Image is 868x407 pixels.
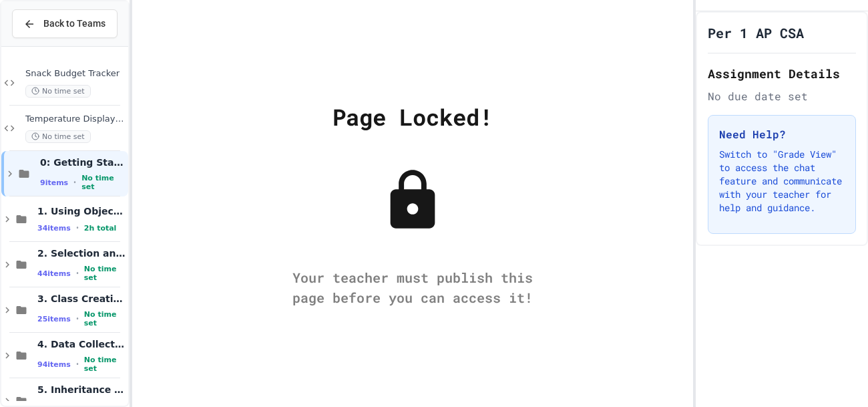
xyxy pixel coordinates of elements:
[76,223,79,233] span: •
[76,313,79,324] span: •
[73,177,76,188] span: •
[708,88,856,104] div: No due date set
[37,384,126,396] span: 5. Inheritance (optional)
[279,267,546,307] div: Your teacher must publish this page before you can access it!
[25,114,126,125] span: Temperature Display Fix
[43,17,105,31] span: Back to Teams
[708,64,856,83] h2: Assignment Details
[25,85,91,98] span: No time set
[37,247,126,259] span: 2. Selection and Iteration
[84,356,126,373] span: No time set
[84,265,126,282] span: No time set
[37,315,71,323] span: 25 items
[76,359,79,370] span: •
[25,130,91,143] span: No time set
[37,269,71,278] span: 44 items
[37,360,71,369] span: 94 items
[84,224,117,233] span: 2h total
[719,126,845,142] h3: Need Help?
[81,174,126,191] span: No time set
[12,9,118,38] button: Back to Teams
[37,205,126,217] span: 1. Using Objects and Methods
[37,224,71,233] span: 34 items
[25,68,126,80] span: Snack Budget Tracker
[37,293,126,305] span: 3. Class Creation
[708,23,804,42] h1: Per 1 AP CSA
[40,178,68,187] span: 9 items
[719,148,845,215] p: Switch to "Grade View" to access the chat feature and communicate with your teacher for help and ...
[40,156,126,168] span: 0: Getting Started
[76,268,79,279] span: •
[333,100,493,134] div: Page Locked!
[84,310,126,327] span: No time set
[37,338,126,350] span: 4. Data Collections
